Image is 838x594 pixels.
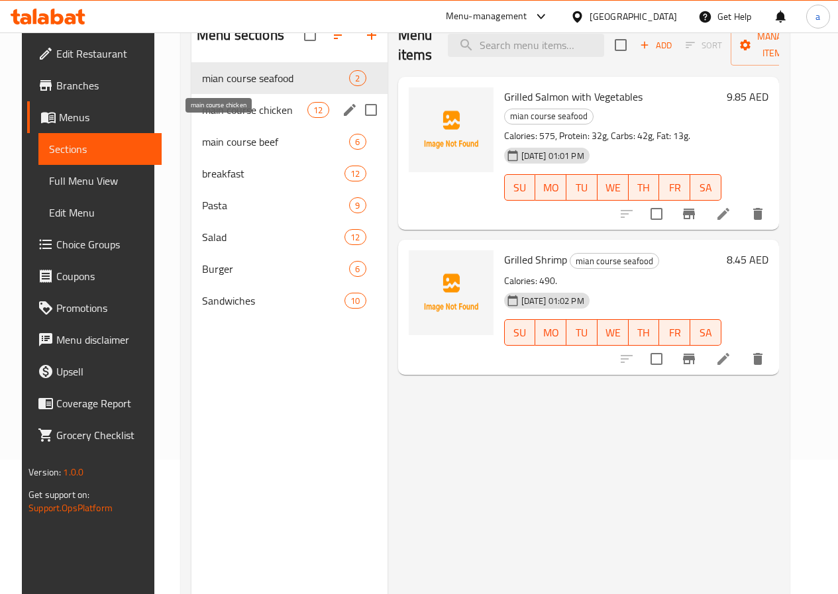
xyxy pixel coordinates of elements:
[504,319,536,346] button: SU
[535,174,566,201] button: MO
[202,134,350,150] div: main course beef
[696,323,716,342] span: SA
[296,21,324,49] span: Select all sections
[349,134,366,150] div: items
[191,62,388,94] div: mian course seafood2
[27,292,162,324] a: Promotions
[56,427,151,443] span: Grocery Checklist
[634,178,655,197] span: TH
[635,35,677,56] span: Add item
[344,293,366,309] div: items
[634,323,655,342] span: TH
[27,324,162,356] a: Menu disclaimer
[202,70,350,86] span: mian course seafood
[664,323,685,342] span: FR
[598,319,629,346] button: WE
[202,229,344,245] span: Salad
[535,319,566,346] button: MO
[629,174,660,201] button: TH
[504,174,536,201] button: SU
[56,236,151,252] span: Choice Groups
[516,295,590,307] span: [DATE] 01:02 PM
[350,72,365,85] span: 2
[677,35,731,56] span: Select section first
[56,77,151,93] span: Branches
[350,263,365,275] span: 6
[398,25,433,65] h2: Menu items
[727,87,768,106] h6: 9.85 AED
[202,293,344,309] span: Sandwiches
[345,231,365,244] span: 12
[27,260,162,292] a: Coupons
[56,332,151,348] span: Menu disclaimer
[505,109,593,124] span: mian course seafood
[56,364,151,379] span: Upsell
[731,25,819,66] button: Manage items
[643,200,670,228] span: Select to update
[191,126,388,158] div: main course beef6
[49,141,151,157] span: Sections
[629,319,660,346] button: TH
[541,323,561,342] span: MO
[56,268,151,284] span: Coupons
[191,158,388,189] div: breakfast12
[27,356,162,387] a: Upsell
[673,198,705,230] button: Branch-specific-item
[664,178,685,197] span: FR
[349,197,366,213] div: items
[572,323,592,342] span: TU
[191,221,388,253] div: Salad12
[28,486,89,503] span: Get support on:
[63,464,83,481] span: 1.0.0
[690,174,721,201] button: SA
[510,178,531,197] span: SU
[56,46,151,62] span: Edit Restaurant
[202,197,350,213] div: Pasta
[191,285,388,317] div: Sandwiches10
[715,206,731,222] a: Edit menu item
[349,261,366,277] div: items
[673,343,705,375] button: Branch-specific-item
[409,87,494,172] img: Grilled Salmon with Vegetables
[344,229,366,245] div: items
[38,197,162,228] a: Edit Menu
[590,9,677,24] div: [GEOGRAPHIC_DATA]
[409,250,494,335] img: Grilled Shrimp
[38,133,162,165] a: Sections
[38,165,162,197] a: Full Menu View
[191,253,388,285] div: Burger6
[603,323,623,342] span: WE
[727,250,768,269] h6: 8.45 AED
[356,19,388,51] button: Add section
[56,395,151,411] span: Coverage Report
[741,28,809,62] span: Manage items
[27,387,162,419] a: Coverage Report
[28,464,61,481] span: Version:
[659,319,690,346] button: FR
[696,178,716,197] span: SA
[570,253,659,269] div: mian course seafood
[27,70,162,101] a: Branches
[504,128,721,144] p: Calories: 575, Protein: 32g, Carbs: 42g, Fat: 13g.
[56,300,151,316] span: Promotions
[49,173,151,189] span: Full Menu View
[516,150,590,162] span: [DATE] 01:01 PM
[510,323,531,342] span: SU
[504,109,594,124] div: mian course seafood
[690,319,721,346] button: SA
[202,102,307,118] span: main course chicken
[742,198,774,230] button: delete
[28,499,113,517] a: Support.OpsPlatform
[350,136,365,148] span: 6
[541,178,561,197] span: MO
[566,319,598,346] button: TU
[202,166,344,181] span: breakfast
[643,345,670,373] span: Select to update
[191,189,388,221] div: Pasta9
[202,261,350,277] span: Burger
